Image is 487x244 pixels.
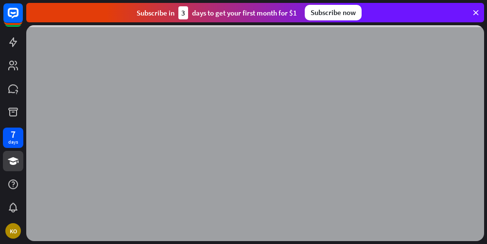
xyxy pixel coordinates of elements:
div: KO [5,223,21,239]
div: 7 [11,130,16,139]
div: Subscribe in days to get your first month for $1 [137,6,297,19]
a: 7 days [3,128,23,148]
div: days [8,139,18,146]
div: 3 [178,6,188,19]
div: Subscribe now [305,5,362,20]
